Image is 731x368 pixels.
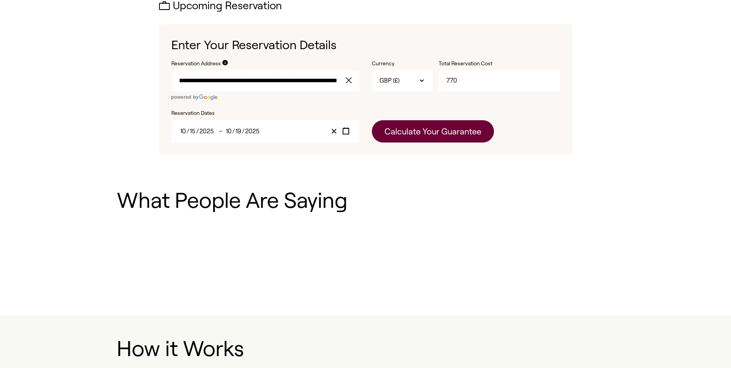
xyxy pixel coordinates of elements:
h1: Enter Your Reservation Details [171,36,560,54]
label: Reservation Dates [171,109,360,117]
input: Total Reservation Cost [439,70,560,91]
label: Currency [372,60,433,68]
h1: What People Are Saying [117,189,615,212]
span: / [242,128,245,134]
button: Calculate Your Guarantee [372,120,494,143]
label: Total Reservation Cost [439,60,516,68]
button: clear value [343,70,360,91]
input: Day [189,128,196,134]
label: Reservation Address [171,60,221,68]
span: / [196,128,199,134]
span: GBP (£) [380,76,399,85]
span: / [232,128,235,134]
input: Year [199,128,214,134]
span: powered by [171,94,199,100]
input: Month [225,128,232,134]
button: Toggle calendar [340,126,352,136]
button: Clear value [328,126,340,136]
input: Day [235,128,242,134]
span: – [219,128,225,134]
input: Year [245,128,260,134]
iframe: Customer reviews powered by Trustpilot [117,234,615,288]
span: / [187,128,189,134]
img: Google logo [199,94,218,100]
h1: How it Works [117,337,615,361]
input: Month [180,128,187,134]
